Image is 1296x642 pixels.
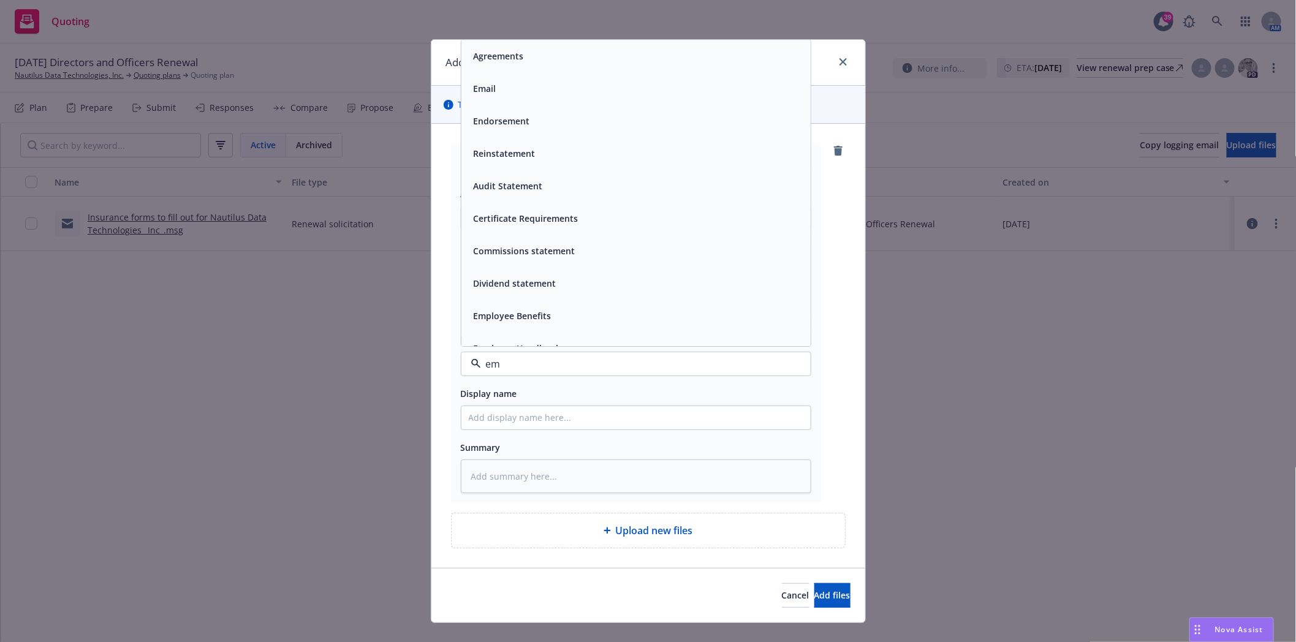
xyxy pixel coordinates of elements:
[474,82,496,95] button: Email
[1215,624,1264,635] span: Nova Assist
[451,513,846,548] div: Upload new files
[474,179,543,192] button: Audit Statement
[461,442,501,453] span: Summary
[474,50,524,62] button: Agreements
[1189,617,1274,642] button: Nova Assist
[458,98,803,111] span: The uploaded files will be associated with
[481,357,786,371] input: Filter by keyword
[836,55,851,69] a: close
[782,589,809,601] span: Cancel
[461,406,811,429] input: Add display name here...
[814,589,851,601] span: Add files
[474,277,556,290] button: Dividend statement
[461,388,517,399] span: Display name
[616,523,693,538] span: Upload new files
[474,212,578,225] button: Certificate Requirements
[831,143,846,158] a: remove
[446,55,487,70] h1: Add files
[782,583,809,608] button: Cancel
[474,244,575,257] button: Commissions statement
[474,115,530,127] button: Endorsement
[474,147,536,160] button: Reinstatement
[814,583,851,608] button: Add files
[1190,618,1205,641] div: Drag to move
[474,342,561,355] button: Employee Handbook
[474,309,551,322] button: Employee Benefits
